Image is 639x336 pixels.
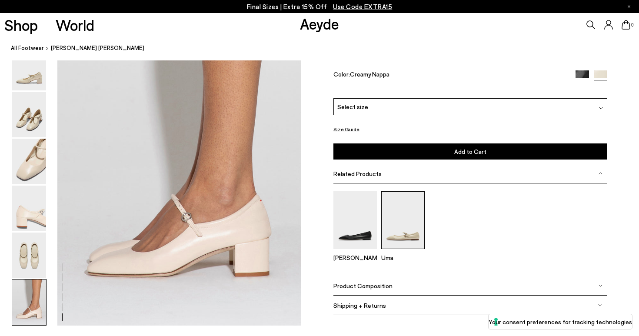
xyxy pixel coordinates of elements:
img: Aline Leather Mary-Jane Pumps - Image 5 [12,233,46,278]
span: Select size [337,102,368,111]
span: 0 [630,23,635,27]
img: Aline Leather Mary-Jane Pumps - Image 2 [12,92,46,137]
span: Add to Cart [454,148,486,156]
span: Shipping + Returns [333,302,386,309]
a: Aeyde [300,14,339,33]
button: Add to Cart [333,144,607,160]
p: Uma [381,254,425,262]
button: Your consent preferences for tracking technologies [489,314,632,329]
p: Final Sizes | Extra 15% Off [247,1,393,12]
a: Uma Mary-Jane Flats Uma [381,243,425,262]
img: Aline Leather Mary-Jane Pumps - Image 3 [12,139,46,184]
img: Uma Mary-Jane Flats [381,191,425,249]
nav: breadcrumb [11,37,639,60]
img: Aline Leather Mary-Jane Pumps - Image 4 [12,186,46,231]
a: 0 [622,20,630,30]
button: Size Guide [333,124,359,135]
img: svg%3E [598,303,602,308]
div: Color: [333,71,567,81]
img: svg%3E [598,284,602,288]
img: svg%3E [598,172,602,176]
p: [PERSON_NAME] [333,254,377,262]
span: [PERSON_NAME] [PERSON_NAME] [51,43,144,53]
a: World [56,17,94,33]
img: Aline Leather Mary-Jane Pumps - Image 6 [12,279,46,325]
span: Product Composition [333,282,393,289]
span: Navigate to /collections/ss25-final-sizes [333,3,392,10]
label: Your consent preferences for tracking technologies [489,317,632,326]
a: Shop [4,17,38,33]
span: Creamy Nappa [350,71,389,78]
img: Aline Leather Mary-Jane Pumps - Image 1 [12,45,46,90]
a: Ida Leather Square-Toe Flats [PERSON_NAME] [333,243,377,262]
span: Related Products [333,170,382,177]
img: Ida Leather Square-Toe Flats [333,191,377,249]
img: svg%3E [599,106,603,110]
a: All Footwear [11,43,44,53]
